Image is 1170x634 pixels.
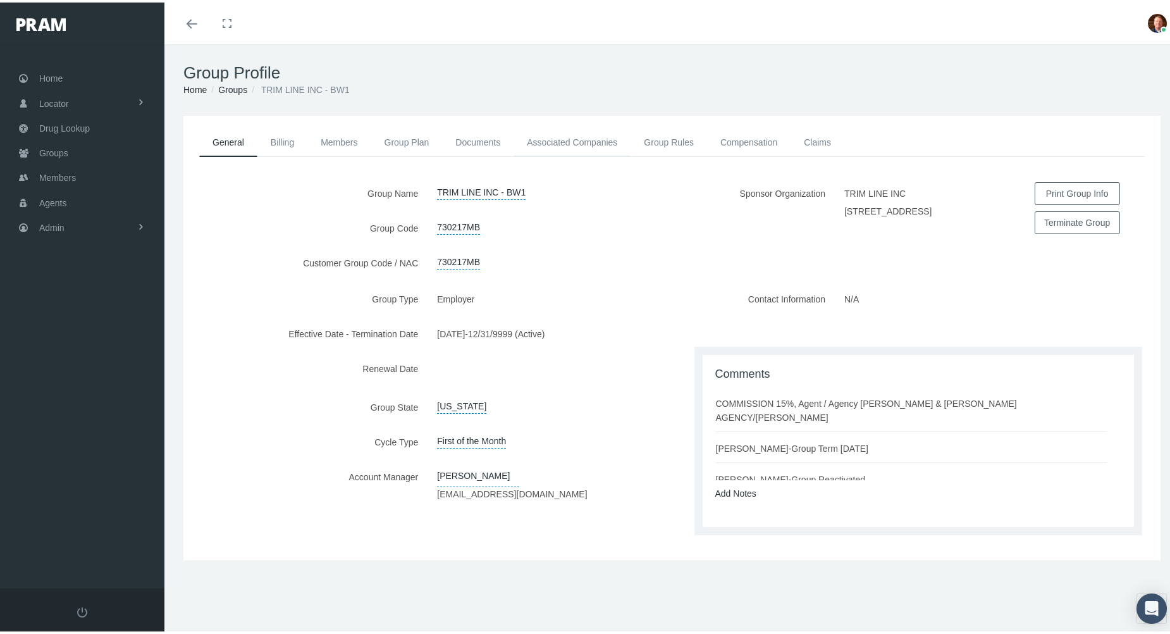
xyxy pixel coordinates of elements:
a: Group Plan [371,126,443,154]
label: Account Manager [183,463,428,503]
span: Groups [39,139,68,163]
label: Contact Information [672,285,835,332]
label: Sponsor Organization [672,180,835,238]
a: Documents [442,126,514,154]
button: Print Group Info [1035,180,1120,202]
a: Compensation [707,126,791,154]
span: Drug Lookup [39,114,90,138]
div: - [428,320,672,342]
span: Home [39,64,63,88]
label: Cycle Type [183,428,428,451]
span: Members [39,163,76,187]
div: Open Intercom Messenger [1136,591,1167,621]
a: Add Notes [715,486,756,496]
span: Agents [39,189,67,213]
a: Associated Companies [514,126,631,154]
span: Admin [39,213,65,237]
label: Group Type [183,285,428,308]
label: [STREET_ADDRESS] [844,202,932,216]
img: PRAM_20_x_78.png [16,16,66,28]
a: TRIM LINE INC - BW1 [437,180,526,197]
label: 12/31/9999 [468,320,512,342]
span: Locator [39,89,69,113]
h1: Comments [715,365,1121,379]
a: General [199,126,257,154]
img: S_Profile_Picture_684.jpg [1148,11,1167,30]
label: (Active) [515,320,554,342]
h1: Group Profile [183,61,1161,80]
label: TRIM LINE INC [844,180,915,202]
div: COMMISSION 15%, Agent / Agency [PERSON_NAME] & [PERSON_NAME] AGENCY/[PERSON_NAME] [716,394,1107,422]
div: [PERSON_NAME]-Group Term [DATE] [716,439,881,453]
label: Group Code [183,214,428,237]
label: Customer Group Code / NAC [183,249,428,271]
a: Members [307,126,371,154]
label: [EMAIL_ADDRESS][DOMAIN_NAME] [437,485,587,499]
a: Billing [257,126,307,154]
label: Effective Date - Termination Date [183,320,428,342]
label: Group Name [183,180,428,202]
a: Groups [218,82,247,92]
div: [PERSON_NAME]-Group Reactivated [716,470,878,484]
span: TRIM LINE INC - BW1 [261,82,350,92]
a: [US_STATE] [437,394,486,411]
button: Terminate Group [1035,209,1120,232]
a: Claims [791,126,844,154]
a: [PERSON_NAME] [437,463,519,485]
span: First of the Month [437,428,506,446]
a: 730217MB [437,214,480,232]
a: Home [183,82,207,92]
a: 730217MB [437,249,480,267]
label: Employer [437,285,484,308]
label: N/A [844,285,868,304]
label: [DATE] [437,320,465,342]
label: Renewal Date [183,355,428,381]
label: Group State [183,394,428,416]
a: Group Rules [631,126,707,154]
